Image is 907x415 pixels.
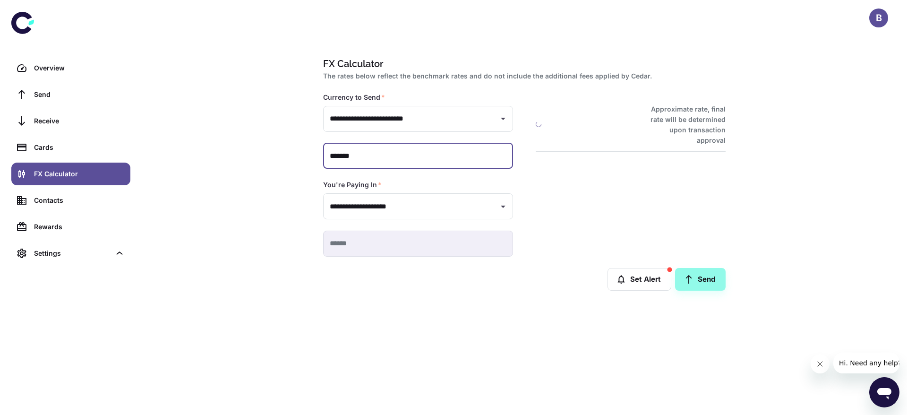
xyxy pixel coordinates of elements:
button: B [869,9,888,27]
button: Open [496,200,510,213]
div: FX Calculator [34,169,125,179]
div: Contacts [34,195,125,206]
iframe: Button to launch messaging window [869,377,899,407]
button: Open [496,112,510,125]
div: Cards [34,142,125,153]
a: Send [11,83,130,106]
span: Hi. Need any help? [6,7,68,14]
div: Settings [34,248,111,259]
h1: FX Calculator [323,57,722,71]
div: Overview [34,63,125,73]
a: Send [675,268,726,291]
div: Settings [11,242,130,265]
h6: Approximate rate, final rate will be determined upon transaction approval [640,104,726,146]
label: You're Paying In [323,180,382,190]
a: Cards [11,136,130,159]
a: Overview [11,57,130,79]
button: Set Alert [608,268,671,291]
div: Rewards [34,222,125,232]
label: Currency to Send [323,93,385,102]
a: Contacts [11,189,130,212]
div: Receive [34,116,125,126]
iframe: Message from company [833,353,899,373]
a: Receive [11,110,130,132]
div: Send [34,89,125,100]
a: Rewards [11,216,130,238]
a: FX Calculator [11,163,130,185]
iframe: Close message [811,354,830,373]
